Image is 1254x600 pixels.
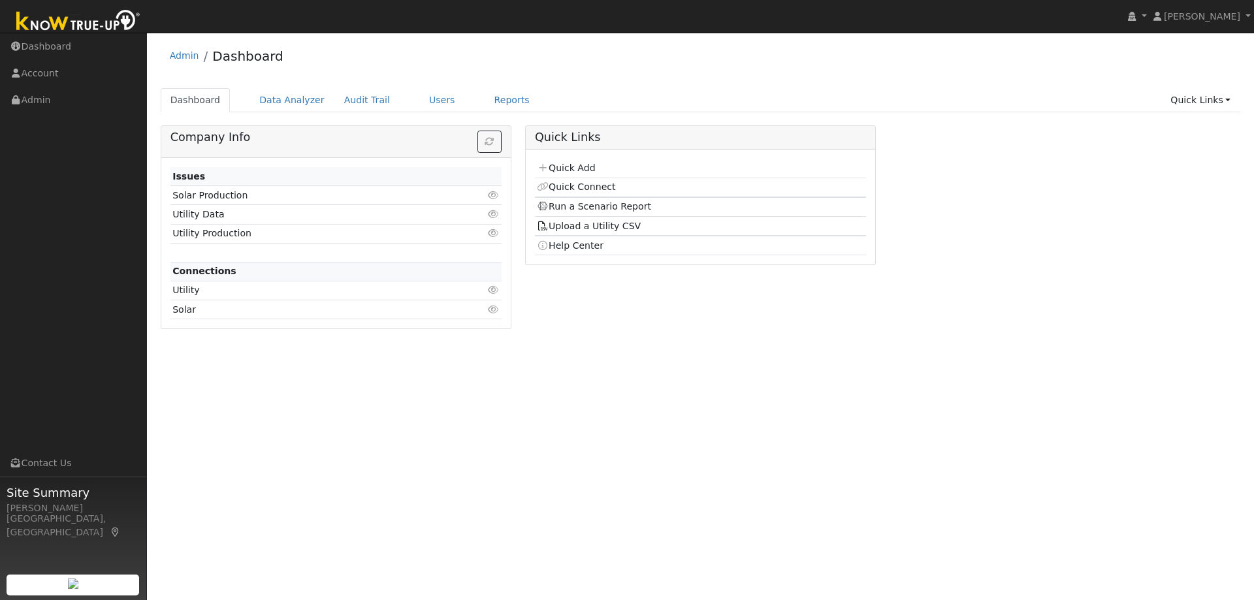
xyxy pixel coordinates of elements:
[170,224,448,243] td: Utility Production
[535,131,866,144] h5: Quick Links
[485,88,539,112] a: Reports
[537,240,603,251] a: Help Center
[488,305,500,314] i: Click to view
[334,88,400,112] a: Audit Trail
[68,578,78,589] img: retrieve
[488,210,500,219] i: Click to view
[7,501,140,515] div: [PERSON_NAME]
[488,229,500,238] i: Click to view
[1161,88,1240,112] a: Quick Links
[419,88,465,112] a: Users
[170,281,448,300] td: Utility
[537,163,595,173] a: Quick Add
[537,201,651,212] a: Run a Scenario Report
[10,7,147,37] img: Know True-Up
[170,50,199,61] a: Admin
[110,527,121,537] a: Map
[7,512,140,539] div: [GEOGRAPHIC_DATA], [GEOGRAPHIC_DATA]
[249,88,334,112] a: Data Analyzer
[172,266,236,276] strong: Connections
[537,182,615,192] a: Quick Connect
[537,221,641,231] a: Upload a Utility CSV
[170,131,502,144] h5: Company Info
[170,300,448,319] td: Solar
[1164,11,1240,22] span: [PERSON_NAME]
[172,171,205,182] strong: Issues
[170,186,448,205] td: Solar Production
[161,88,231,112] a: Dashboard
[488,285,500,294] i: Click to view
[7,484,140,501] span: Site Summary
[212,48,283,64] a: Dashboard
[488,191,500,200] i: Click to view
[170,205,448,224] td: Utility Data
